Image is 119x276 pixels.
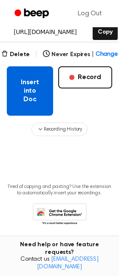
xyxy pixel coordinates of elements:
[7,66,53,116] button: Insert into Doc
[8,6,57,22] a: Beep
[43,50,118,59] button: Never Expires|Change
[93,24,118,40] button: Copy
[37,256,99,270] a: [EMAIL_ADDRESS][DOMAIN_NAME]
[92,50,94,59] span: |
[69,3,110,24] a: Log Out
[58,66,112,88] button: Record
[44,125,82,133] span: Recording History
[7,184,112,196] p: Tired of copying and pasting? Use the extension to automatically insert your recordings.
[35,49,38,60] span: |
[31,122,88,136] button: Recording History
[1,50,30,59] button: Delete
[96,50,118,59] span: Change
[5,256,114,271] span: Contact us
